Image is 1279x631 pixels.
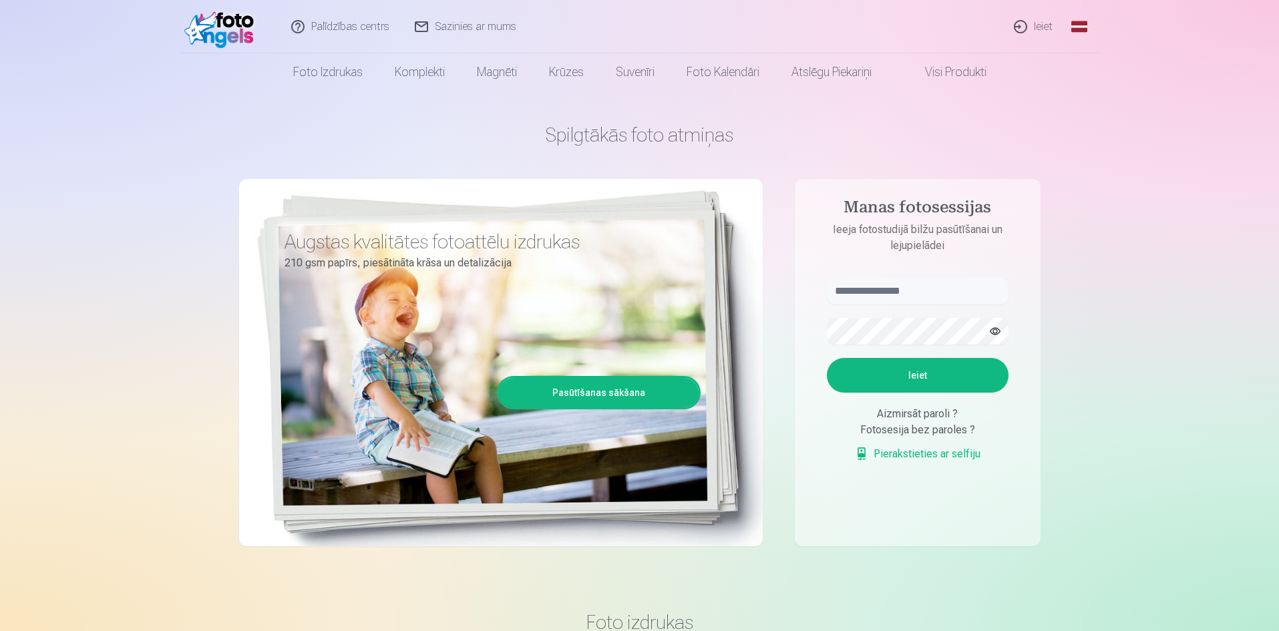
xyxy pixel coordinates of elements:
[499,378,699,407] a: Pasūtīšanas sākšana
[379,53,461,91] a: Komplekti
[813,222,1022,254] p: Ieeja fotostudijā bilžu pasūtīšanai un lejupielādei
[600,53,671,91] a: Suvenīri
[855,446,980,462] a: Pierakstieties ar selfiju
[277,53,379,91] a: Foto izdrukas
[813,198,1022,222] h4: Manas fotosessijas
[285,230,691,254] h3: Augstas kvalitātes fotoattēlu izdrukas
[671,53,775,91] a: Foto kalendāri
[184,5,261,48] img: /fa1
[461,53,533,91] a: Magnēti
[775,53,888,91] a: Atslēgu piekariņi
[888,53,1002,91] a: Visi produkti
[533,53,600,91] a: Krūzes
[827,422,1009,438] div: Fotosesija bez paroles ?
[239,123,1041,147] h1: Spilgtākās foto atmiņas
[285,254,691,272] p: 210 gsm papīrs, piesātināta krāsa un detalizācija
[827,406,1009,422] div: Aizmirsāt paroli ?
[827,358,1009,393] button: Ieiet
